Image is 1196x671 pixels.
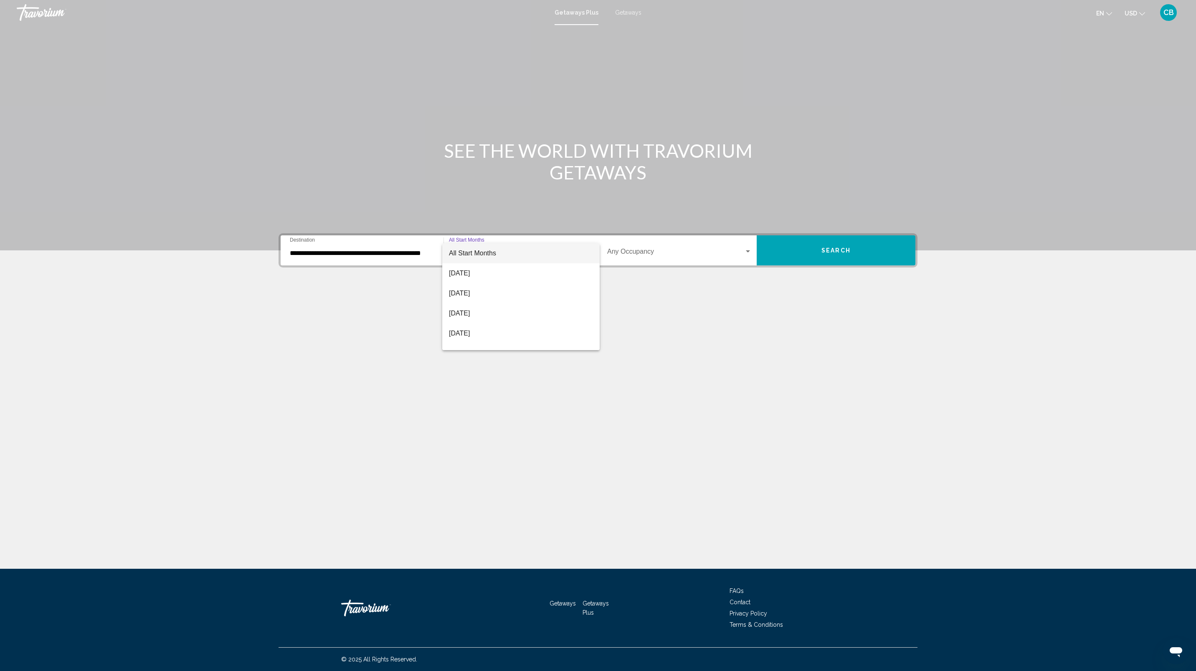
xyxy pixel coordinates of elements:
[449,303,593,323] span: [DATE]
[1163,638,1189,664] iframe: Button to launch messaging window
[449,323,593,343] span: [DATE]
[449,283,593,303] span: [DATE]
[449,250,496,257] span: All Start Months
[449,263,593,283] span: [DATE]
[449,343,593,363] span: [DATE]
